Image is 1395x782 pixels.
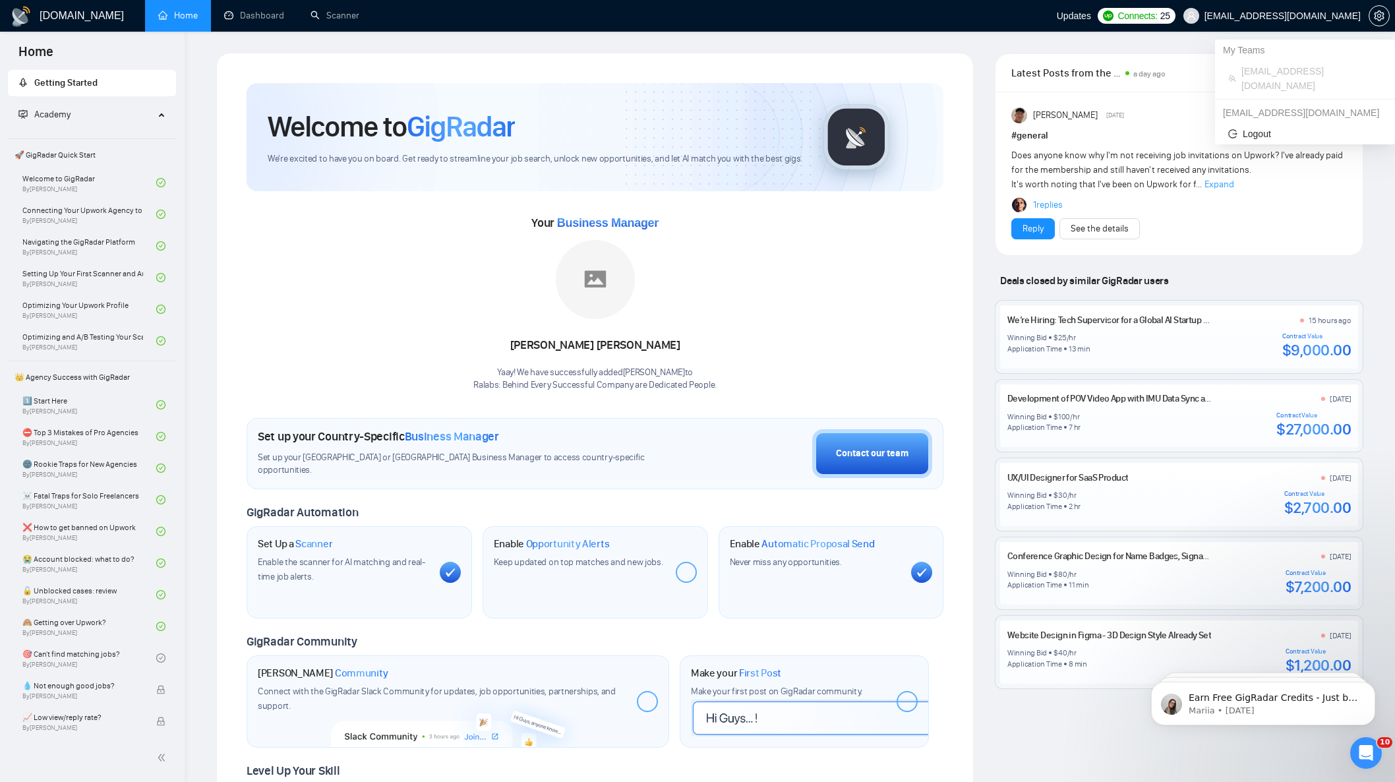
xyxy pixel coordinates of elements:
[224,10,284,21] a: dashboardDashboard
[22,422,156,451] a: ⛔ Top 3 Mistakes of Pro AgenciesBy[PERSON_NAME]
[9,364,175,390] span: 👑 Agency Success with GigRadar
[1007,580,1062,590] div: Application Time
[1007,411,1047,422] div: Winning Bid
[995,269,1173,292] span: Deals closed by similar GigRadar users
[1069,659,1087,669] div: 8 min
[258,537,332,551] h1: Set Up a
[247,634,357,649] span: GigRadar Community
[258,429,499,444] h1: Set up your Country-Specific
[1284,490,1351,498] div: Contract Value
[8,42,64,70] span: Home
[156,432,165,441] span: check-circle
[557,216,659,229] span: Business Manager
[1067,490,1077,500] div: /hr
[1033,198,1063,212] a: 1replies
[18,78,28,87] span: rocket
[156,527,165,536] span: check-circle
[1033,108,1098,123] span: [PERSON_NAME]
[156,590,165,599] span: check-circle
[1069,422,1081,433] div: 7 hr
[1204,179,1234,190] span: Expand
[1282,340,1351,360] div: $9,000.00
[22,724,143,732] span: By [PERSON_NAME]
[1007,422,1062,433] div: Application Time
[258,556,425,582] span: Enable the scanner for AI matching and real-time job alerts.
[473,367,717,392] div: Yaay! We have successfully added [PERSON_NAME] to
[22,517,156,546] a: ❌ How to get banned on UpworkBy[PERSON_NAME]
[1330,551,1351,562] div: [DATE]
[156,273,165,282] span: check-circle
[156,495,165,504] span: check-circle
[22,263,156,292] a: Setting Up Your First Scanner and Auto-BidderBy[PERSON_NAME]
[1286,647,1351,655] div: Contract Value
[1058,647,1067,658] div: 40
[473,334,717,357] div: [PERSON_NAME] [PERSON_NAME]
[1007,393,1281,404] a: Development of POV Video App with IMU Data Sync and Gesture Controls
[691,686,862,697] span: Make your first post on GigRadar community.
[1215,40,1395,61] div: My Teams
[156,210,165,219] span: check-circle
[1286,577,1351,597] div: $7,200.00
[1330,473,1351,483] div: [DATE]
[1286,569,1351,577] div: Contract Value
[22,390,156,419] a: 1️⃣ Start HereBy[PERSON_NAME]
[295,537,332,551] span: Scanner
[34,77,98,88] span: Getting Started
[156,558,165,568] span: check-circle
[494,556,663,568] span: Keep updated on top matches and new jobs.
[1054,332,1058,343] div: $
[1023,222,1044,236] a: Reply
[1276,419,1351,439] div: $27,000.00
[258,452,663,477] span: Set up your [GEOGRAPHIC_DATA] or [GEOGRAPHIC_DATA] Business Manager to access country-specific op...
[1011,129,1347,143] h1: # general
[1007,332,1047,343] div: Winning Bid
[1054,647,1058,658] div: $
[22,711,143,724] span: 📈 Low view/reply rate?
[1007,551,1233,562] a: Conference Graphic Design for Name Badges, Signage, ETC.
[22,485,156,514] a: ☠️ Fatal Traps for Solo FreelancersBy[PERSON_NAME]
[156,400,165,409] span: check-circle
[1350,737,1382,769] iframe: Intercom live chat
[1369,5,1390,26] button: setting
[1059,218,1140,239] button: See the details
[34,109,71,120] span: Academy
[311,10,359,21] a: searchScanner
[332,686,584,747] img: slackcommunity-bg.png
[1007,659,1062,669] div: Application Time
[1369,11,1390,21] a: setting
[823,104,889,170] img: gigradar-logo.png
[1011,218,1055,239] button: Reply
[473,379,717,392] p: Ralabs: Behind Every Successful Company are Dedicated People .
[836,446,908,461] div: Contact our team
[1054,569,1058,580] div: $
[18,109,28,119] span: fund-projection-screen
[1103,11,1113,21] img: upwork-logo.png
[268,153,802,165] span: We're excited to have you on board. Get ready to streamline your job search, unlock new opportuni...
[1067,569,1077,580] div: /hr
[1309,315,1351,326] div: 15 hours ago
[1007,315,1239,326] a: We’re Hiring: Tech Supervisor for a Global AI Startup – CampiX
[1131,654,1395,746] iframe: Intercom notifications message
[526,537,610,551] span: Opportunity Alerts
[22,679,143,692] span: 💧 Not enough good jobs?
[9,142,175,168] span: 🚀 GigRadar Quick Start
[247,505,358,520] span: GigRadar Automation
[1007,344,1062,354] div: Application Time
[335,667,388,680] span: Community
[1057,11,1091,21] span: Updates
[157,751,170,764] span: double-left
[1069,344,1090,354] div: 13 min
[1228,127,1382,141] span: Logout
[158,10,198,21] a: homeHome
[1058,490,1067,500] div: 30
[1330,394,1351,404] div: [DATE]
[18,109,71,120] span: Academy
[1058,569,1067,580] div: 80
[247,764,340,778] span: Level Up Your Skill
[22,580,156,609] a: 🔓 Unblocked cases: reviewBy[PERSON_NAME]
[407,109,515,144] span: GigRadar
[22,168,156,197] a: Welcome to GigRadarBy[PERSON_NAME]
